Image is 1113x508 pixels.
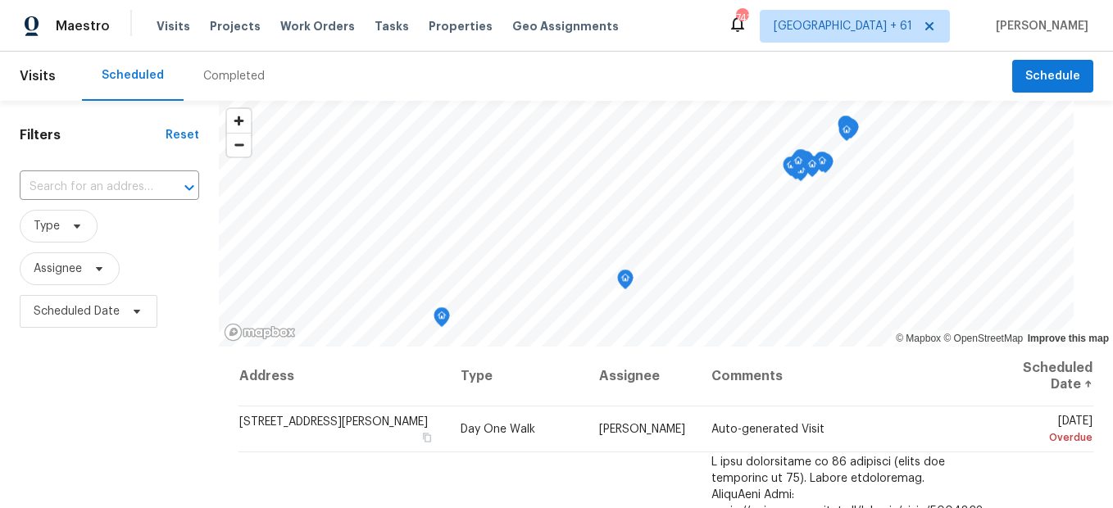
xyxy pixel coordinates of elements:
span: Schedule [1025,66,1080,87]
span: Zoom out [227,134,251,156]
button: Copy Address [420,430,434,445]
div: Map marker [814,152,830,177]
button: Open [178,176,201,199]
th: Type [447,347,586,406]
a: Mapbox [896,333,941,344]
span: Visits [20,58,56,94]
h1: Filters [20,127,166,143]
span: Day One Walk [461,424,535,435]
div: Map marker [804,156,820,181]
span: [PERSON_NAME] [989,18,1088,34]
span: Visits [157,18,190,34]
input: Search for an address... [20,175,153,200]
span: Assignee [34,261,82,277]
button: Schedule [1012,60,1093,93]
canvas: Map [219,101,1074,347]
div: Map marker [783,156,799,182]
div: Scheduled [102,67,164,84]
div: Map marker [838,116,854,141]
a: Improve this map [1028,333,1109,344]
span: Type [34,218,60,234]
div: 741 [736,10,747,26]
div: Map marker [841,118,857,143]
span: [DATE] [998,415,1093,446]
button: Zoom out [227,133,251,156]
a: OpenStreetMap [943,333,1023,344]
span: Work Orders [280,18,355,34]
th: Scheduled Date ↑ [985,347,1093,406]
div: Map marker [434,307,450,333]
span: Scheduled Date [34,303,120,320]
div: Map marker [814,152,830,178]
th: Assignee [586,347,698,406]
button: Zoom in [227,109,251,133]
div: Reset [166,127,199,143]
span: [GEOGRAPHIC_DATA] + 61 [774,18,912,34]
th: Comments [698,347,985,406]
div: Overdue [998,429,1093,446]
span: Geo Assignments [512,18,619,34]
span: Projects [210,18,261,34]
span: Properties [429,18,493,34]
span: Maestro [56,18,110,34]
div: Map marker [838,121,855,147]
span: Auto-generated Visit [711,424,825,435]
div: Map marker [790,152,806,178]
span: [STREET_ADDRESS][PERSON_NAME] [239,416,428,428]
div: Completed [203,68,265,84]
a: Mapbox homepage [224,323,296,342]
th: Address [238,347,447,406]
span: Tasks [375,20,409,32]
div: Map marker [617,270,634,295]
span: [PERSON_NAME] [599,424,685,435]
div: Map marker [793,149,809,175]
